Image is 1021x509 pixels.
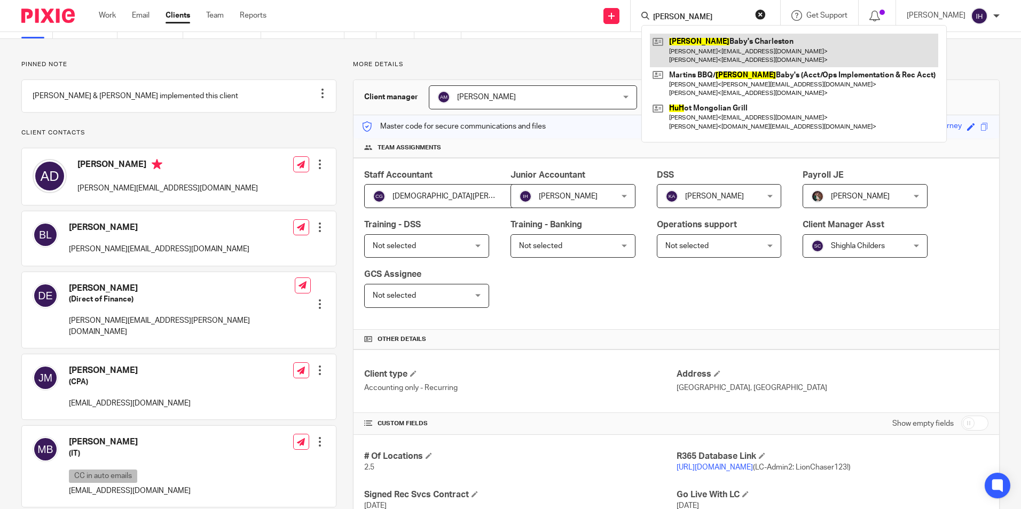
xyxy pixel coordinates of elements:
label: Show empty fields [892,418,954,429]
img: svg%3E [811,240,824,252]
a: Email [132,10,150,21]
p: [PERSON_NAME] [907,10,965,21]
h5: (Direct of Finance) [69,294,295,305]
span: Not selected [373,242,416,250]
span: Junior Accountant [510,171,585,179]
span: Training - DSS [364,220,421,229]
span: Not selected [519,242,562,250]
img: svg%3E [519,190,532,203]
input: Search [652,13,748,22]
h4: [PERSON_NAME] [77,159,258,172]
h4: Go Live With LC [677,489,988,500]
img: Pixie [21,9,75,23]
span: [PERSON_NAME] [685,193,744,200]
span: Get Support [806,12,847,19]
img: svg%3E [33,436,58,462]
img: svg%3E [373,190,386,203]
a: Work [99,10,116,21]
a: Team [206,10,224,21]
span: DSS [657,171,674,179]
p: [EMAIL_ADDRESS][DOMAIN_NAME] [69,486,191,496]
p: [PERSON_NAME][EMAIL_ADDRESS][DOMAIN_NAME] [77,183,258,194]
img: svg%3E [665,190,678,203]
img: svg%3E [437,91,450,104]
p: CC in auto emails [69,470,137,483]
p: [EMAIL_ADDRESS][DOMAIN_NAME] [69,398,191,409]
img: svg%3E [33,283,58,308]
a: [URL][DOMAIN_NAME] [677,464,753,471]
i: Primary [152,159,162,170]
span: Staff Accountant [364,171,433,179]
h4: R365 Database Link [677,451,988,462]
h4: # Of Locations [364,451,676,462]
span: [DEMOGRAPHIC_DATA][PERSON_NAME] [392,193,531,200]
span: Not selected [373,292,416,299]
span: Operations support [657,220,737,229]
h4: [PERSON_NAME] [69,365,191,376]
p: More details [353,60,1000,69]
a: Clients [166,10,190,21]
h4: Signed Rec Svcs Contract [364,489,676,500]
span: [PERSON_NAME] [457,93,516,101]
img: svg%3E [971,7,988,25]
img: svg%3E [33,365,58,391]
p: Client contacts [21,129,336,137]
p: [GEOGRAPHIC_DATA], [GEOGRAPHIC_DATA] [677,383,988,393]
span: Not selected [665,242,709,250]
h4: Client type [364,369,676,380]
p: Master code for secure communications and files [362,121,546,132]
p: Pinned note [21,60,336,69]
span: 2.5 [364,464,374,471]
h4: [PERSON_NAME] [69,283,295,294]
p: [PERSON_NAME][EMAIL_ADDRESS][PERSON_NAME][DOMAIN_NAME] [69,315,295,337]
h4: CUSTOM FIELDS [364,419,676,428]
p: Accounting only - Recurring [364,383,676,393]
span: Other details [378,335,426,344]
button: Clear [755,9,766,20]
span: Training - Banking [510,220,582,229]
span: Team assignments [378,144,441,152]
span: Client Manager Asst [803,220,884,229]
div: better-chiffon-waved-journey [863,121,962,133]
span: Shighla Childers [831,242,885,250]
img: svg%3E [33,222,58,248]
span: Payroll JE [803,171,844,179]
span: [PERSON_NAME] [831,193,890,200]
img: Profile%20picture%20JUS.JPG [811,190,824,203]
h3: Client manager [364,92,418,102]
span: [PERSON_NAME] [539,193,598,200]
p: [PERSON_NAME][EMAIL_ADDRESS][DOMAIN_NAME] [69,244,249,254]
img: svg%3E [33,159,67,193]
h5: (IT) [69,448,191,459]
a: Reports [240,10,266,21]
h4: Address [677,369,988,380]
span: GCS Assignee [364,270,421,279]
h4: [PERSON_NAME] [69,222,249,233]
span: (LC-Admin2: LionChaser123!) [677,464,851,471]
h5: (CPA) [69,377,191,387]
h4: [PERSON_NAME] [69,436,191,448]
